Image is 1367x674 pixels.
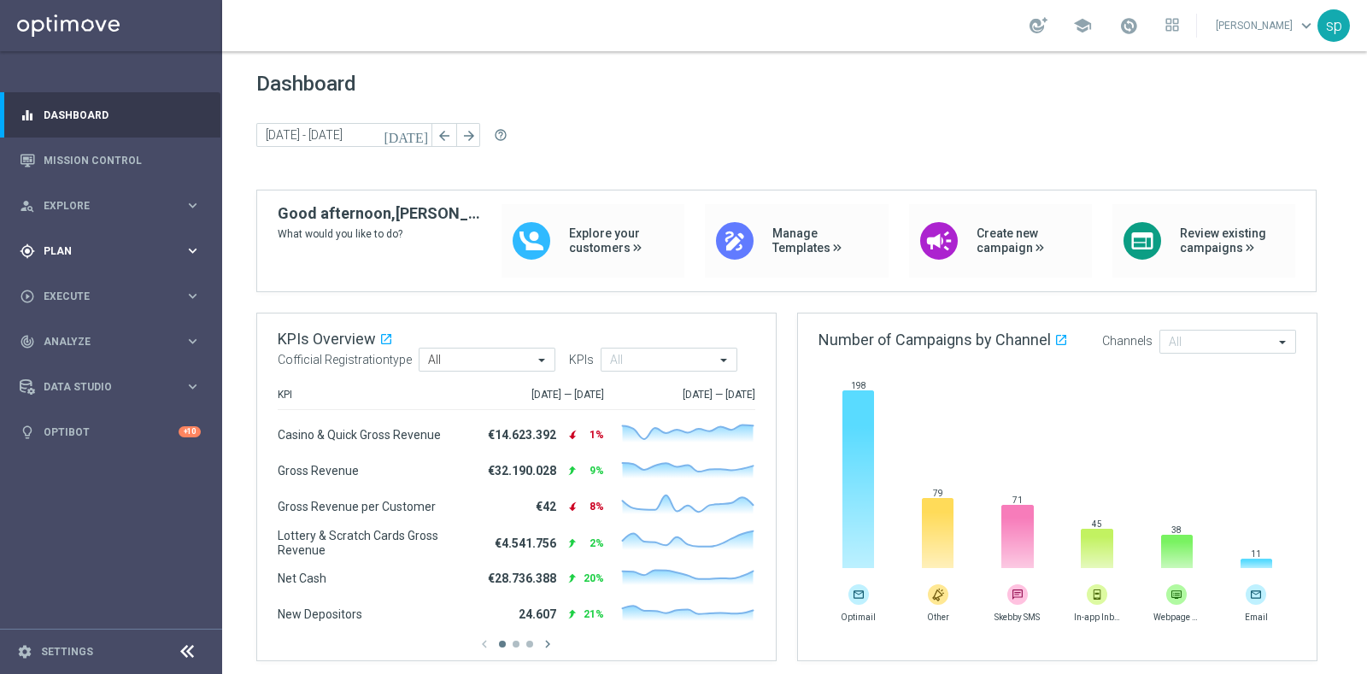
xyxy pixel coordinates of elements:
[44,409,179,454] a: Optibot
[1073,16,1092,35] span: school
[19,380,202,394] button: Data Studio keyboard_arrow_right
[44,201,185,211] span: Explore
[19,108,202,122] button: equalizer Dashboard
[20,334,35,349] i: track_changes
[185,197,201,214] i: keyboard_arrow_right
[20,198,185,214] div: Explore
[20,425,35,440] i: lightbulb
[19,154,202,167] button: Mission Control
[19,425,202,439] button: lightbulb Optibot +10
[44,291,185,302] span: Execute
[20,243,185,259] div: Plan
[20,243,35,259] i: gps_fixed
[185,288,201,304] i: keyboard_arrow_right
[20,289,185,304] div: Execute
[185,333,201,349] i: keyboard_arrow_right
[20,334,185,349] div: Analyze
[20,409,201,454] div: Optibot
[44,92,201,138] a: Dashboard
[44,246,185,256] span: Plan
[179,426,201,437] div: +10
[17,644,32,659] i: settings
[19,335,202,349] button: track_changes Analyze keyboard_arrow_right
[44,138,201,183] a: Mission Control
[185,378,201,395] i: keyboard_arrow_right
[20,198,35,214] i: person_search
[19,199,202,213] button: person_search Explore keyboard_arrow_right
[20,289,35,304] i: play_circle_outline
[44,382,185,392] span: Data Studio
[20,379,185,395] div: Data Studio
[1297,16,1316,35] span: keyboard_arrow_down
[1317,9,1350,42] div: sp
[20,138,201,183] div: Mission Control
[41,647,93,657] a: Settings
[1214,13,1317,38] a: [PERSON_NAME]keyboard_arrow_down
[20,108,35,123] i: equalizer
[44,337,185,347] span: Analyze
[185,243,201,259] i: keyboard_arrow_right
[19,290,202,303] button: play_circle_outline Execute keyboard_arrow_right
[19,244,202,258] button: gps_fixed Plan keyboard_arrow_right
[20,92,201,138] div: Dashboard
